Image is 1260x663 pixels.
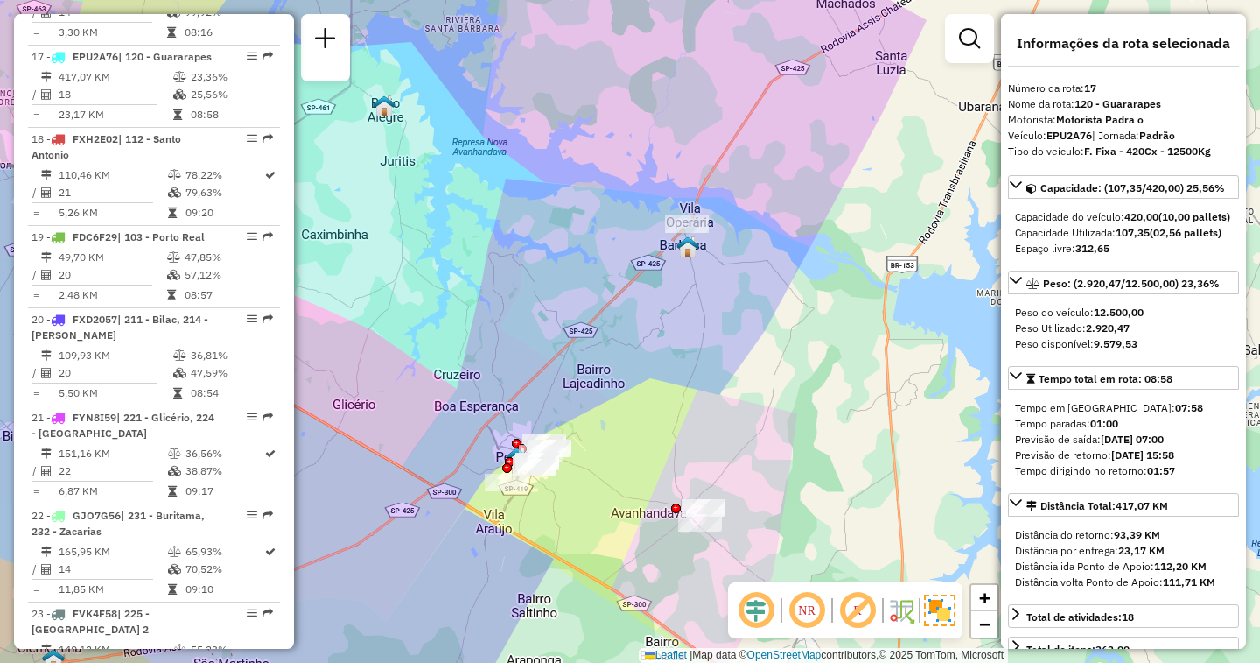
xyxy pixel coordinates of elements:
div: Nome da rota: [1008,96,1239,112]
td: / [31,462,40,480]
td: / [31,86,40,103]
span: FXD2057 [73,313,117,326]
a: OpenStreetMap [747,649,822,661]
a: Nova sessão e pesquisa [308,21,343,60]
strong: (02,56 pallets) [1150,226,1221,239]
div: Distância ida Ponto de Apoio: [1015,559,1232,575]
div: Motorista: [1008,112,1239,128]
span: Exibir rótulo [836,589,878,631]
i: Total de Atividades [41,89,52,100]
strong: 12.500,00 [1094,306,1144,319]
img: BARBOSA [676,236,699,258]
td: / [31,364,40,382]
td: 3,30 KM [58,24,166,41]
img: PENÁPOLIS [506,447,528,469]
td: 109,93 KM [58,347,172,364]
span: 18 - [31,132,181,161]
i: Total de Atividades [41,187,52,198]
i: Total de Atividades [41,368,52,378]
td: 70,52% [185,561,263,578]
td: 65,93% [185,543,263,561]
div: Distância do retorno: [1015,527,1232,543]
td: 49,70 KM [58,249,166,266]
span: Peso: (2.920,47/12.500,00) 23,36% [1043,277,1220,290]
em: Opções [247,51,257,61]
td: 47,59% [190,364,273,382]
td: 2,48 KM [58,286,166,304]
img: BREJO ALEGRE [373,95,395,117]
a: Zoom in [971,585,997,611]
td: 23,17 KM [58,106,172,123]
td: = [31,106,40,123]
div: Número da rota: [1008,81,1239,96]
em: Rota exportada [262,608,273,618]
span: 19 - [31,230,205,243]
a: Total de itens:363,00 [1008,637,1239,660]
div: Previsão de saída: [1015,432,1232,448]
span: | 211 - Bilac, 214 - [PERSON_NAME] [31,313,208,342]
td: 36,81% [190,347,273,364]
i: Tempo total em rota [168,486,177,497]
td: 55,23% [190,641,273,659]
i: % de utilização do peso [173,645,186,655]
strong: 93,39 KM [1114,528,1160,541]
i: Total de Atividades [41,466,52,476]
strong: 107,35 [1116,226,1150,239]
strong: 23,17 KM [1118,544,1165,557]
span: 417,07 KM [1116,499,1168,512]
td: 25,56% [190,86,273,103]
div: Distância Total:417,07 KM [1008,520,1239,597]
a: Distância Total:417,07 KM [1008,493,1239,517]
div: Tempo dirigindo no retorno: [1015,463,1232,479]
em: Rota exportada [262,314,273,324]
span: | 225 - [GEOGRAPHIC_DATA] 2 [31,607,150,636]
em: Opções [247,133,257,144]
strong: 07:58 [1175,401,1203,414]
td: 08:54 [190,384,273,402]
i: Total de Atividades [41,564,52,575]
strong: 112,20 KM [1154,560,1207,573]
span: FVK4F58 [73,607,117,620]
i: Rota otimizada [265,547,276,557]
td: 5,26 KM [58,204,167,222]
td: 18 [58,86,172,103]
span: | [689,649,692,661]
span: FYN8I59 [73,411,116,424]
div: Tempo paradas: [1015,416,1232,432]
td: = [31,483,40,500]
td: 417,07 KM [58,68,172,86]
h4: Informações da rota selecionada [1008,35,1239,52]
div: Map data © contributors,© 2025 TomTom, Microsoft [640,648,1008,663]
div: Capacidade Utilizada: [1015,225,1232,241]
td: 140,12 KM [58,641,172,659]
span: 21 - [31,411,214,440]
span: Ocultar deslocamento [735,589,777,631]
div: Tempo em [GEOGRAPHIC_DATA]: [1015,400,1232,416]
div: Distância Total: [1026,498,1168,514]
strong: 17 [1084,81,1096,95]
td: 79,63% [185,184,263,201]
i: % de utilização do peso [173,72,186,82]
i: Tempo total em rota [168,584,177,595]
div: Atividade não roteirizada - 57.359.442 TAINARA PEREIRA RAMOS [678,514,722,532]
span: | 120 - Guararapes [118,50,212,63]
div: Peso disponível: [1015,336,1232,352]
td: 14 [58,561,167,578]
td: 20 [58,266,166,284]
div: Atividade não roteirizada - KLEBER RICARDO VELLO [513,459,556,476]
a: Capacidade: (107,35/420,00) 25,56% [1008,175,1239,199]
span: FDC6F29 [73,230,117,243]
i: Rota otimizada [265,170,276,180]
i: Tempo total em rota [173,388,182,399]
strong: EPU2A76 [1046,129,1092,142]
i: Distância Total [41,645,52,655]
i: % de utilização do peso [168,448,181,459]
i: Total de Atividades [41,270,52,280]
span: EPU2A76 [73,50,118,63]
span: 22 - [31,509,205,538]
td: 09:17 [185,483,263,500]
td: 11,85 KM [58,581,167,598]
td: 6,87 KM [58,483,167,500]
td: 08:16 [184,24,272,41]
span: FXH2E02 [73,132,118,145]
